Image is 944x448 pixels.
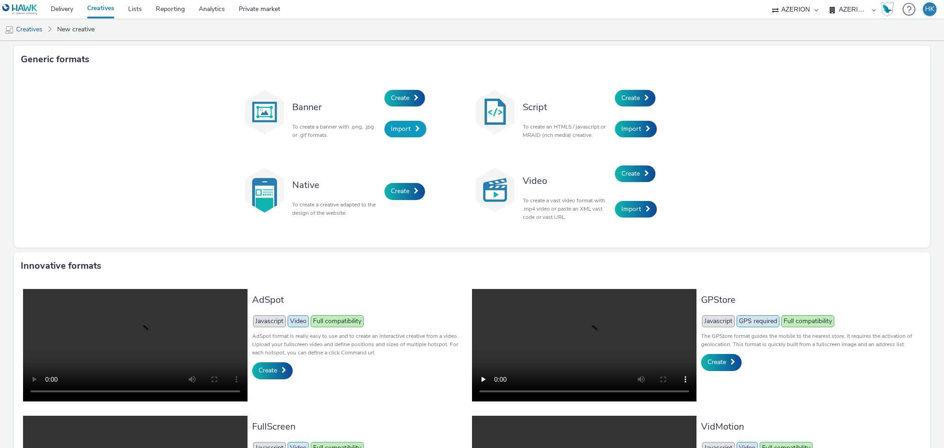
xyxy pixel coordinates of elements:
[880,2,898,17] a: Hawk Academy
[288,315,309,327] span: Video
[384,90,425,106] a: Create
[472,89,518,135] img: code.svg
[252,420,467,433] h3: FullScreen
[292,179,380,191] h3: Native
[781,315,834,327] span: Full compatibility
[621,94,640,102] span: Create
[252,294,467,306] h3: AdSpot
[523,101,610,113] h3: Script
[615,165,655,182] a: Create
[708,358,726,366] span: Create
[5,25,14,35] img: mobile
[621,205,641,213] span: Import
[242,167,288,213] img: native.svg
[621,169,640,178] span: Create
[615,201,657,218] a: Import
[925,2,934,16] div: HK
[701,354,742,371] a: Create
[21,53,89,66] h3: Generic formats
[242,89,288,135] img: banner.svg
[701,420,916,433] h3: VidMotion
[391,187,409,195] span: Create
[252,332,467,357] p: AdSpot format is really easy to use and to create an interactive creative from a video. Upload yo...
[615,121,657,137] a: Import
[384,121,426,137] a: Import
[53,18,99,41] a: New creative
[523,196,610,221] p: To create a vast video format with .mp4 video or paste an XML vast code or vast URL.
[311,315,364,327] span: Full compatibility
[292,101,380,113] h3: Banner
[292,123,380,139] p: To create a banner with .png, .jpg or .gif formats.
[615,90,655,106] a: Create
[2,4,38,15] img: undefined Logo
[701,332,916,348] p: The GPStore format guides the mobile to the nearest store, it requires the activation of geolocat...
[292,200,380,217] p: To create a creative adapted to the design of the website.
[523,175,610,187] h3: Video
[621,124,641,133] span: Import
[702,315,735,327] span: Javascript
[384,183,425,200] a: Create
[391,124,411,133] span: Import
[252,362,293,379] a: Create
[391,94,409,102] span: Create
[21,259,101,273] h3: Innovative formats
[701,294,916,306] h3: GPStore
[523,123,610,139] p: To create an HTML5 / javascript or MRAID (rich media) creative.
[880,2,894,17] img: Hawk Academy
[472,167,518,213] img: video.svg
[737,315,779,327] span: GPS required
[253,315,286,327] span: Javascript
[259,366,277,375] span: Create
